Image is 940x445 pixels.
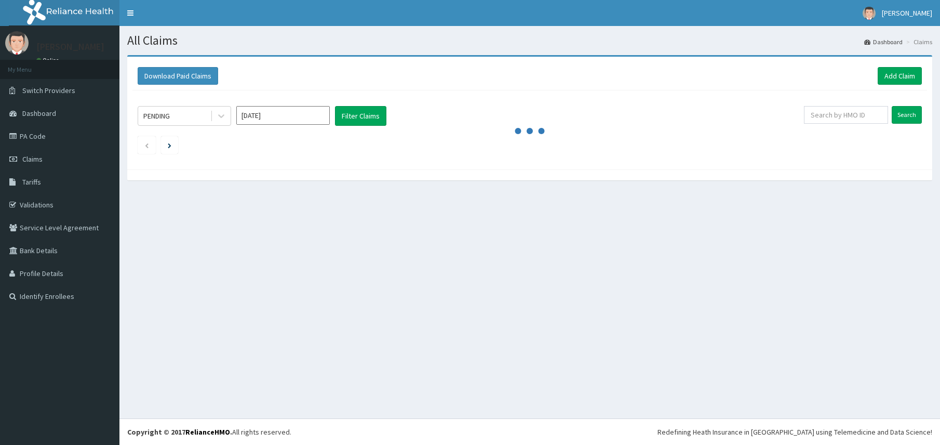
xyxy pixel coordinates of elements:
h1: All Claims [127,34,932,47]
input: Search by HMO ID [804,106,888,124]
span: [PERSON_NAME] [882,8,932,18]
span: Claims [22,154,43,164]
a: Online [36,57,61,64]
div: Redefining Heath Insurance in [GEOGRAPHIC_DATA] using Telemedicine and Data Science! [657,427,932,437]
a: Add Claim [878,67,922,85]
div: PENDING [143,111,170,121]
footer: All rights reserved. [119,418,940,445]
strong: Copyright © 2017 . [127,427,232,437]
input: Select Month and Year [236,106,330,125]
li: Claims [904,37,932,46]
img: User Image [5,31,29,55]
span: Switch Providers [22,86,75,95]
button: Filter Claims [335,106,386,126]
a: Dashboard [864,37,903,46]
p: [PERSON_NAME] [36,42,104,51]
input: Search [892,106,922,124]
button: Download Paid Claims [138,67,218,85]
svg: audio-loading [514,115,545,147]
a: Next page [168,140,171,150]
span: Tariffs [22,177,41,187]
a: RelianceHMO [185,427,230,437]
img: User Image [863,7,876,20]
span: Dashboard [22,109,56,118]
a: Previous page [144,140,149,150]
